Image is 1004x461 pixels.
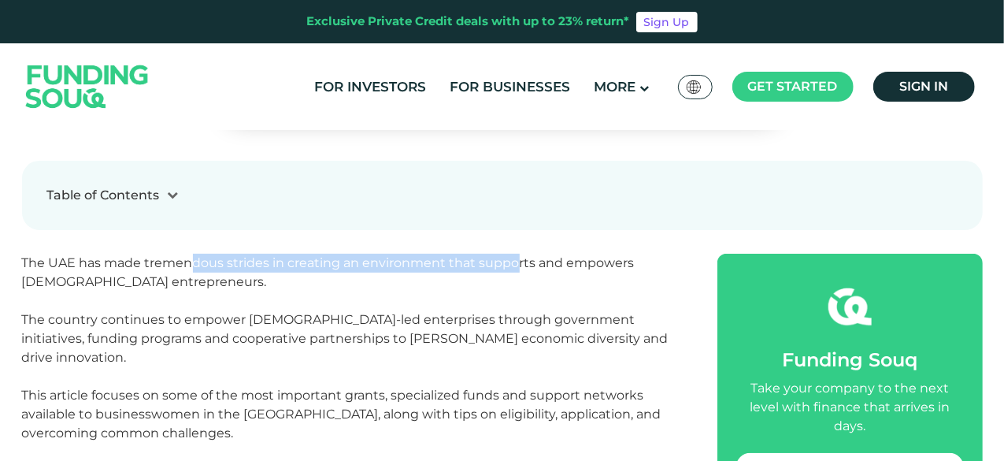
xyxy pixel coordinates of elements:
div: Table of Contents [47,186,160,205]
img: Logo [10,46,165,126]
p: The country continues to empower [DEMOGRAPHIC_DATA]-led enterprises through government initiative... [22,310,683,367]
p: This article focuses on some of the most important grants, specialized funds and support networks... [22,386,683,443]
span: Funding Souq [782,348,917,371]
span: More [594,79,635,95]
a: For Businesses [446,74,574,100]
span: Sign in [899,79,948,94]
a: Sign Up [636,12,698,32]
img: fsicon [828,285,872,329]
span: Get started [748,79,838,94]
div: Take your company to the next level with finance that arrives in days. [736,379,963,436]
div: Exclusive Private Credit deals with up to 23% return* [307,13,630,31]
a: Sign in [873,72,975,102]
a: For Investors [310,74,430,100]
p: The UAE has made tremendous strides in creating an environment that supports and empowers [DEMOGR... [22,254,683,292]
img: SA Flag [687,80,701,94]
